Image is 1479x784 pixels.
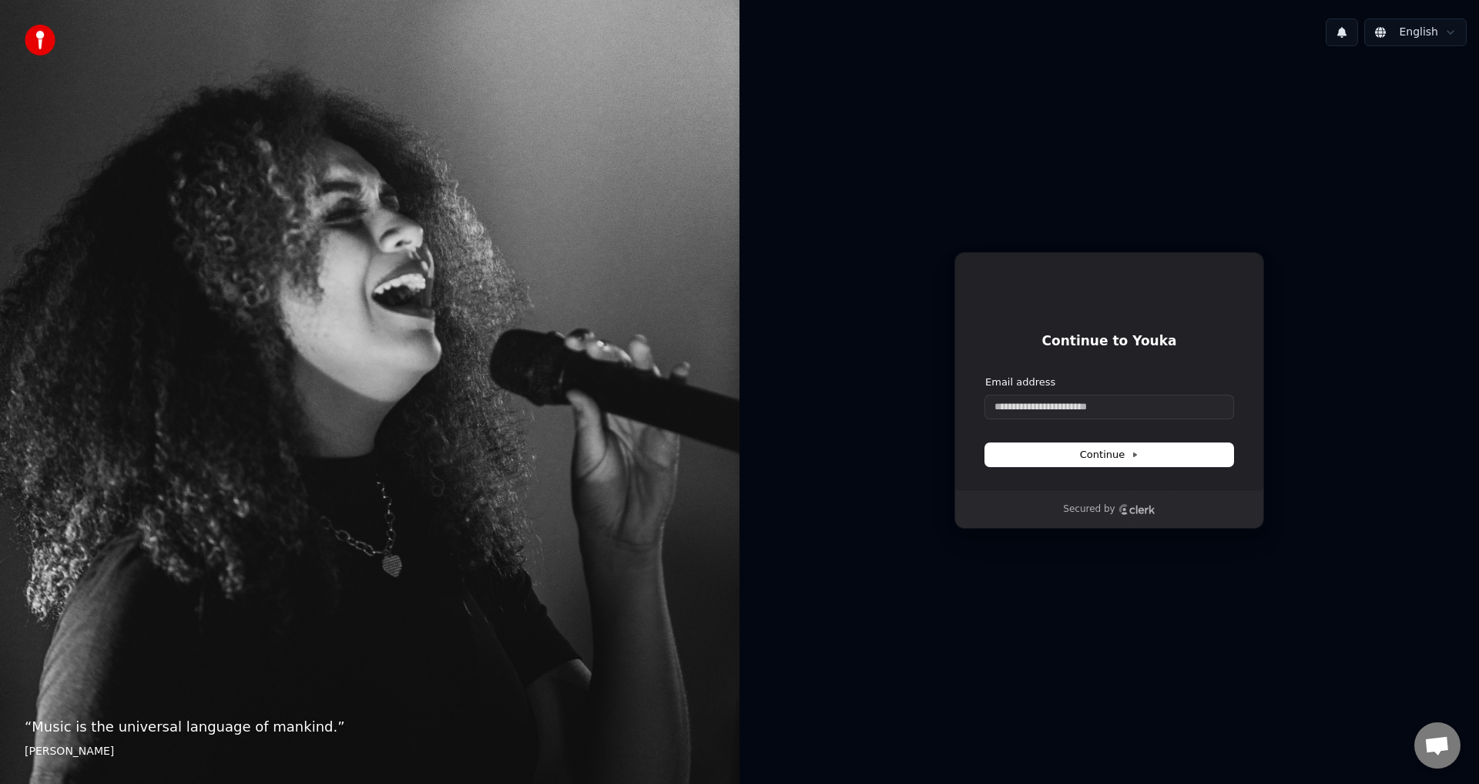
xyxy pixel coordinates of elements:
[25,25,55,56] img: youka
[25,716,715,738] p: “ Music is the universal language of mankind. ”
[1118,504,1155,515] a: Clerk logo
[1080,448,1139,462] span: Continue
[1063,503,1115,516] p: Secured by
[25,744,715,759] footer: [PERSON_NAME]
[985,375,1055,389] label: Email address
[985,443,1233,466] button: Continue
[985,332,1233,351] h1: Continue to Youka
[1414,722,1461,769] a: Open chat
